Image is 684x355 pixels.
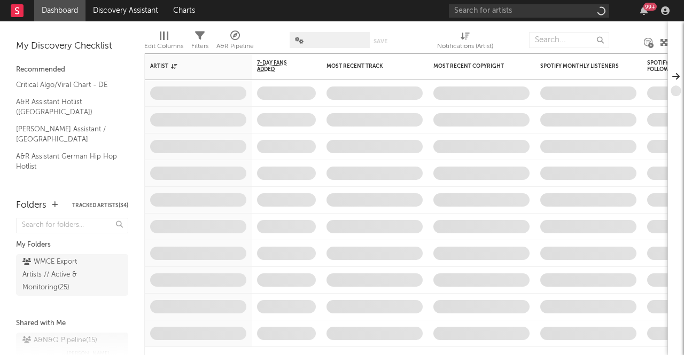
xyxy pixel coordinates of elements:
[191,27,208,58] div: Filters
[16,40,128,53] div: My Discovery Checklist
[529,32,609,48] input: Search...
[16,178,118,200] a: Spotify Track Velocity Chart / DE
[16,239,128,251] div: My Folders
[16,64,128,76] div: Recommended
[16,317,128,330] div: Shared with Me
[16,96,118,118] a: A&R Assistant Hotlist ([GEOGRAPHIC_DATA])
[437,40,493,53] div: Notifications (Artist)
[374,38,387,44] button: Save
[540,63,620,69] div: Spotify Monthly Listeners
[16,151,118,172] a: A&R Assistant German Hip Hop Hotlist
[433,63,514,69] div: Most Recent Copyright
[16,199,46,212] div: Folders
[16,218,128,233] input: Search for folders...
[191,40,208,53] div: Filters
[449,4,609,18] input: Search for artists
[327,63,407,69] div: Most Recent Track
[257,60,300,73] span: 7-Day Fans Added
[216,40,254,53] div: A&R Pipeline
[216,27,254,58] div: A&R Pipeline
[16,79,118,91] a: Critical Algo/Viral Chart - DE
[22,256,98,294] div: WMCE Export Artists // Active & Monitoring ( 25 )
[640,6,648,15] button: 99+
[150,63,230,69] div: Artist
[144,27,183,58] div: Edit Columns
[16,254,128,296] a: WMCE Export Artists // Active & Monitoring(25)
[437,27,493,58] div: Notifications (Artist)
[72,203,128,208] button: Tracked Artists(34)
[643,3,657,11] div: 99 +
[144,40,183,53] div: Edit Columns
[16,123,118,145] a: [PERSON_NAME] Assistant / [GEOGRAPHIC_DATA]
[22,334,97,347] div: A&N&Q Pipeline ( 15 )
